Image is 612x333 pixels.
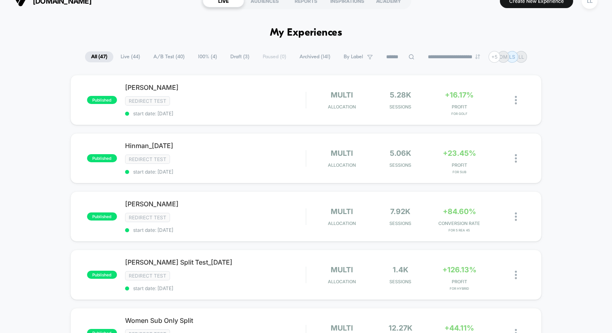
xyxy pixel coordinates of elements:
span: 1.4k [393,265,408,274]
span: published [87,96,117,104]
span: published [87,154,117,162]
span: [PERSON_NAME] Split Test_[DATE] [125,258,306,266]
span: for Hybrid [432,286,487,291]
img: close [515,154,517,163]
span: +16.17% [445,91,474,99]
span: Sessions [373,221,428,226]
span: +84.60% [443,207,476,216]
span: multi [331,207,353,216]
span: [PERSON_NAME] [125,200,306,208]
span: +126.13% [442,265,476,274]
p: DM [499,54,508,60]
span: start date: [DATE] [125,169,306,175]
span: Allocation [328,162,356,168]
span: All ( 47 ) [85,51,113,62]
span: published [87,212,117,221]
span: Allocation [328,104,356,110]
span: start date: [DATE] [125,227,306,233]
span: Redirect Test [125,96,170,106]
span: multi [331,91,353,99]
span: 5.06k [390,149,411,157]
span: PROFIT [432,162,487,168]
span: multi [331,149,353,157]
span: +44.11% [444,324,474,332]
span: [PERSON_NAME] [125,83,306,91]
span: A/B Test ( 40 ) [147,51,191,62]
span: 5.28k [390,91,411,99]
img: close [515,212,517,221]
p: LS [509,54,515,60]
img: close [515,96,517,104]
span: Live ( 44 ) [115,51,146,62]
span: CONVERSION RATE [432,221,487,226]
span: for 5 Rea 45 [432,228,487,232]
img: close [515,271,517,279]
span: start date: [DATE] [125,110,306,117]
span: published [87,271,117,279]
span: Allocation [328,221,356,226]
span: Sessions [373,104,428,110]
span: Sessions [373,279,428,284]
span: Allocation [328,279,356,284]
div: + 5 [489,51,500,63]
span: +23.45% [443,149,476,157]
span: Archived ( 141 ) [293,51,336,62]
h1: My Experiences [270,27,342,39]
span: 100% ( 4 ) [192,51,223,62]
span: for Golf [432,112,487,116]
span: 12.27k [389,324,412,332]
span: Redirect Test [125,213,170,222]
p: LL [518,54,524,60]
span: Women Sub Only Split [125,316,306,325]
span: Redirect Test [125,155,170,164]
span: Redirect Test [125,271,170,280]
span: start date: [DATE] [125,285,306,291]
span: PROFIT [432,279,487,284]
span: for Sub [432,170,487,174]
span: Hinman_[DATE] [125,142,306,150]
span: PROFIT [432,104,487,110]
span: By Label [344,54,363,60]
span: Sessions [373,162,428,168]
span: multi [331,265,353,274]
span: Draft ( 3 ) [224,51,255,62]
span: 7.92k [390,207,410,216]
img: end [475,54,480,59]
span: multi [331,324,353,332]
